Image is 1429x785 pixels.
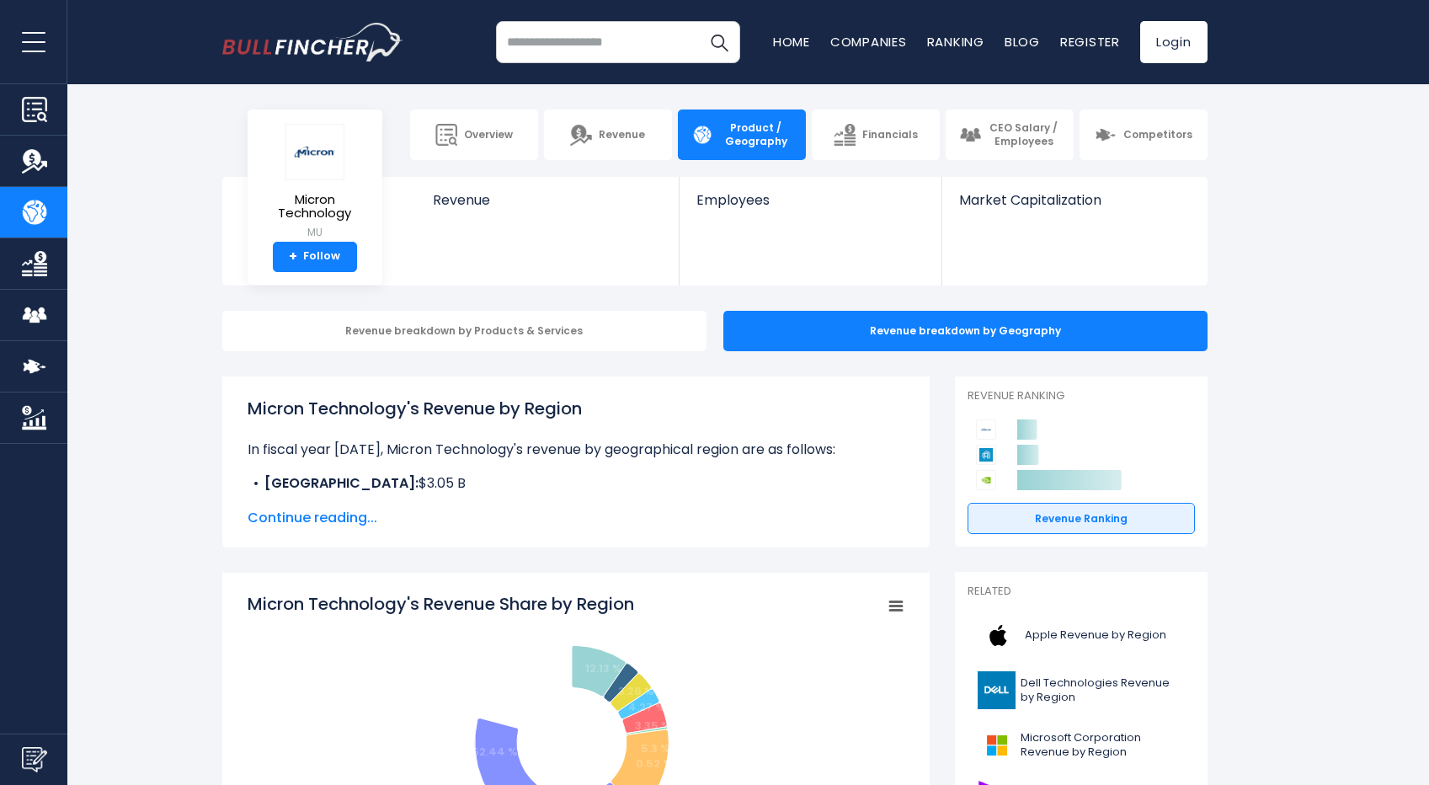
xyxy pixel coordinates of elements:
b: [GEOGRAPHIC_DATA]: [264,473,419,493]
text: 0.52 % [636,756,673,772]
text: 12.13 % [585,660,622,676]
a: Micron Technology MU [260,123,370,242]
button: Search [698,21,740,63]
a: Go to homepage [222,23,403,61]
img: DELL logo [978,671,1016,709]
a: Apple Revenue by Region [968,612,1195,659]
span: Continue reading... [248,508,904,528]
strong: + [289,249,297,264]
img: AAPL logo [978,617,1020,654]
li: $818.00 M [248,494,904,514]
a: Revenue Ranking [968,503,1195,535]
span: Financials [862,128,918,142]
a: Financials [812,109,940,160]
span: Market Capitalization [959,192,1188,208]
a: Dell Technologies Revenue by Region [968,667,1195,713]
a: Revenue [544,109,672,160]
a: CEO Salary / Employees [946,109,1074,160]
a: Competitors [1080,109,1208,160]
b: Europe: [264,494,316,513]
text: 52.44 % [472,744,518,760]
div: Revenue breakdown by Geography [723,311,1208,351]
a: Revenue [416,177,680,237]
span: Competitors [1123,128,1192,142]
a: Overview [410,109,538,160]
tspan: Micron Technology's Revenue Share by Region [248,592,634,616]
a: Register [1060,33,1120,51]
a: Market Capitalization [942,177,1205,237]
text: 3.26 % [618,683,654,699]
a: +Follow [273,242,357,272]
a: Companies [830,33,907,51]
a: Product / Geography [678,109,806,160]
span: Revenue [433,192,663,208]
img: Micron Technology competitors logo [976,419,996,440]
img: MSFT logo [978,726,1016,764]
span: Product / Geography [720,121,792,147]
p: Related [968,585,1195,599]
div: Revenue breakdown by Products & Services [222,311,707,351]
img: NVIDIA Corporation competitors logo [976,470,996,490]
span: Microsoft Corporation Revenue by Region [1021,731,1185,760]
a: Employees [680,177,941,237]
text: 4.27 % [628,699,665,715]
span: Employees [696,192,925,208]
h1: Micron Technology's Revenue by Region [248,396,904,421]
a: Ranking [927,33,984,51]
img: Applied Materials competitors logo [976,445,996,465]
small: MU [261,225,369,240]
a: Microsoft Corporation Revenue by Region [968,722,1195,768]
span: Dell Technologies Revenue by Region [1021,676,1185,705]
span: Micron Technology [261,193,369,221]
span: CEO Salary / Employees [988,121,1060,147]
a: Blog [1005,33,1040,51]
p: Revenue Ranking [968,389,1195,403]
span: Apple Revenue by Region [1025,628,1166,643]
text: 3.35 % [635,718,671,734]
text: 5.3 % [641,740,670,756]
span: Overview [464,128,513,142]
li: $3.05 B [248,473,904,494]
span: Revenue [599,128,645,142]
a: Home [773,33,810,51]
img: bullfincher logo [222,23,403,61]
a: Login [1140,21,1208,63]
p: In fiscal year [DATE], Micron Technology's revenue by geographical region are as follows: [248,440,904,460]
